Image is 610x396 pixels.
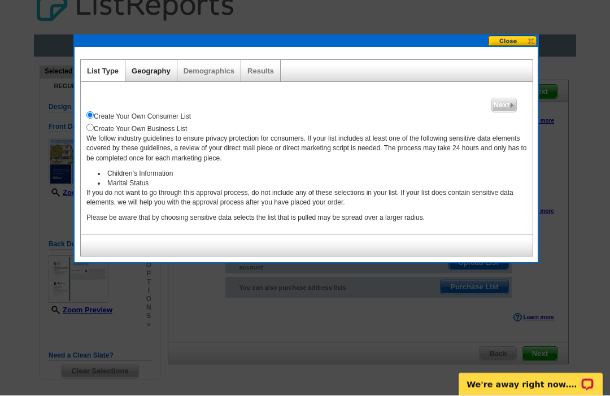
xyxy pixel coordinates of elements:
p: Please be aware that by choosing sensitive data selects the list that is pulled may be spread ove... [86,214,527,223]
li: Children's Information [98,169,527,179]
iframe: LiveChat chat widget [451,360,610,396]
p: If you do not want to go through this approval process, do not include any of these selections in... [86,189,527,208]
li: Marital Status [98,179,527,189]
div: Create Your Own Business List [86,122,527,134]
a: List Type [87,67,119,76]
img: button-next-arrow-gray.png [509,103,515,108]
div: Create Your Own Consumer List [86,110,527,122]
a: Demographics [184,67,234,76]
span: Next [492,99,516,112]
a: Results [247,67,274,76]
p: We follow industry guidelines to ensure privacy protection for consumers. If your list includes a... [86,134,527,163]
a: Geography [132,67,171,76]
a: Next [491,98,517,113]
